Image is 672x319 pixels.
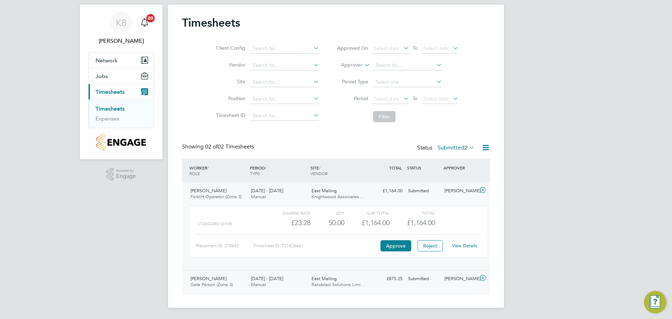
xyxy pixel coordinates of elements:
[311,188,337,194] span: East Malling
[309,161,369,180] div: SITE
[411,43,420,53] span: To
[265,209,310,217] div: Charge rate
[250,94,319,104] input: Search for...
[369,273,405,285] div: £875.25
[190,188,226,194] span: [PERSON_NAME]
[389,165,402,171] span: TOTAL
[251,194,266,200] span: Manual
[310,171,328,176] span: VENDOR
[331,62,362,69] label: Approver
[311,282,365,287] span: Randstad Solutions Limi…
[407,219,435,227] span: £1,164.00
[214,95,245,102] label: Position
[88,134,154,151] a: Go to home page
[96,105,125,112] a: Timesheets
[214,78,245,85] label: Site
[644,291,666,313] button: Engage Resource Center
[418,240,443,251] button: Reject
[452,243,477,249] a: View Details
[442,185,478,197] div: [PERSON_NAME]
[197,221,232,226] span: Standard (£/HR)
[253,240,379,251] div: Timesheet ID: TS1826461
[250,61,319,70] input: Search for...
[89,53,154,68] button: Network
[265,165,266,171] span: /
[205,143,254,150] span: 02 Timesheets
[214,112,245,118] label: Timesheet ID
[344,209,390,217] div: Sub Total
[96,134,146,151] img: countryside-properties-logo-retina.png
[80,5,162,159] nav: Main navigation
[106,168,136,181] a: Powered byEngage
[96,57,118,64] span: Network
[310,217,344,229] div: 50.00
[96,73,108,79] span: Jobs
[311,194,364,200] span: Knightwood Associates…
[373,111,395,122] button: Filter
[417,143,476,153] div: Status
[89,99,154,128] div: Timesheets
[146,14,155,22] span: 20
[251,276,283,282] span: [DATE] - [DATE]
[214,45,245,51] label: Client Config
[374,96,399,102] span: Select date
[89,84,154,99] button: Timesheets
[250,77,319,87] input: Search for...
[374,45,399,51] span: Select date
[337,95,368,102] label: Period
[138,12,152,34] a: 20
[380,240,411,251] button: Approve
[337,45,368,51] label: Approved On
[442,161,478,174] div: APPROVER
[251,282,266,287] span: Manual
[423,45,449,51] span: Select date
[207,165,209,171] span: /
[251,188,283,194] span: [DATE] - [DATE]
[190,276,226,282] span: [PERSON_NAME]
[369,185,405,197] div: £1,164.00
[311,276,337,282] span: East Malling
[190,194,241,200] span: Forklift Operator (Zone 3)
[116,18,127,27] span: KB
[250,111,319,121] input: Search for...
[205,143,218,150] span: 02 of
[190,282,233,287] span: Gate Person (Zone 3)
[390,209,435,217] div: Total
[265,217,310,229] div: £23.28
[319,165,320,171] span: /
[214,62,245,68] label: Vendor
[337,78,368,85] label: Period Type
[88,37,154,45] span: Kakha Buchukuri
[373,61,442,70] input: Search for...
[310,209,344,217] div: QTY
[405,185,442,197] div: Submitted
[437,144,475,151] label: Submitted
[182,16,240,30] h2: Timesheets
[89,68,154,84] button: Jobs
[96,115,119,122] a: Expenses
[248,161,309,180] div: PERIOD
[405,273,442,285] div: Submitted
[188,161,248,180] div: WORKER
[464,144,468,151] span: 2
[96,89,125,95] span: Timesheets
[373,77,442,87] input: Select one
[405,161,442,174] div: STATUS
[442,273,478,285] div: [PERSON_NAME]
[116,173,136,179] span: Engage
[411,94,420,103] span: To
[88,12,154,45] a: KB[PERSON_NAME]
[423,96,449,102] span: Select date
[250,171,260,176] span: TYPE
[196,240,253,251] div: Placement ID: 270642
[344,217,390,229] div: £1,164.00
[250,44,319,54] input: Search for...
[116,168,136,174] span: Powered by
[182,143,255,151] div: Showing
[189,171,200,176] span: ROLE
